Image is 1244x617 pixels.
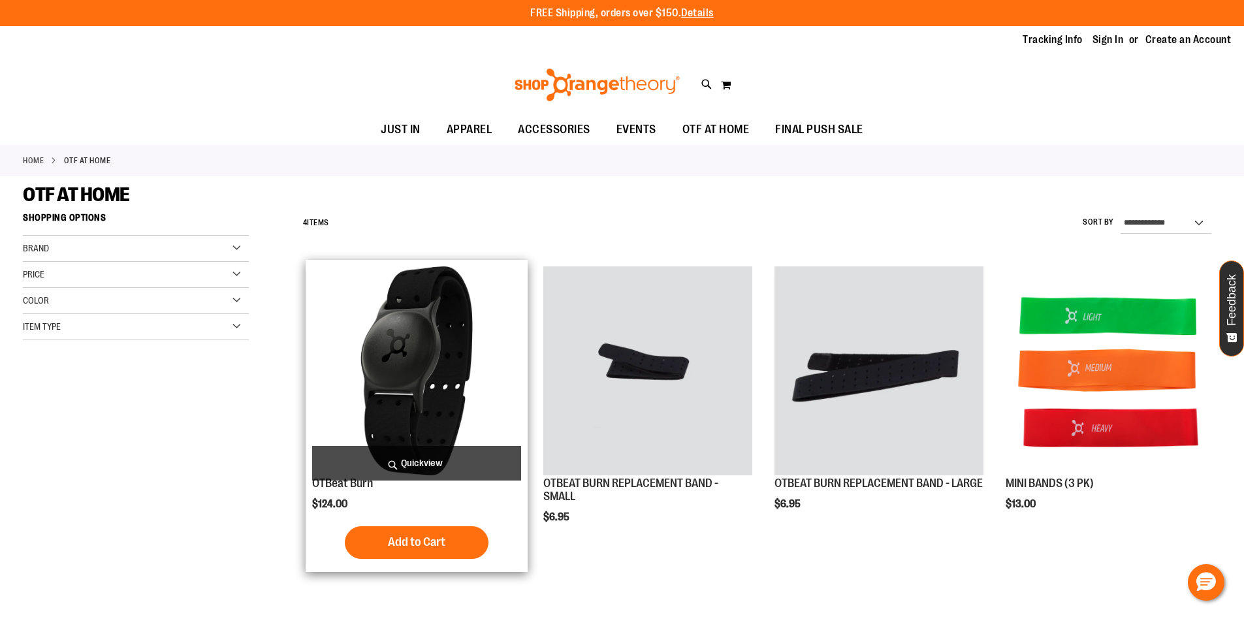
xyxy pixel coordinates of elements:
[368,115,434,145] a: JUST IN
[312,266,521,477] a: Main view of OTBeat Burn 6.0-C
[669,115,763,144] a: OTF AT HOME
[1023,33,1083,47] a: Tracking Info
[434,115,505,145] a: APPAREL
[23,155,44,166] a: Home
[306,260,528,572] div: product
[303,213,329,233] h2: Items
[23,269,44,279] span: Price
[543,266,752,477] a: OTBEAT BURN REPLACEMENT BAND - SMALL
[774,477,983,490] a: OTBEAT BURN REPLACEMENT BAND - LARGE
[513,69,682,101] img: Shop Orangetheory
[23,183,130,206] span: OTF AT HOME
[312,498,349,510] span: $124.00
[1006,266,1215,477] a: MINI BANDS (3 PK)
[1083,217,1114,228] label: Sort By
[1226,274,1238,326] span: Feedback
[1006,477,1094,490] a: MINI BANDS (3 PK)
[543,511,571,523] span: $6.95
[1006,498,1038,510] span: $13.00
[23,243,49,253] span: Brand
[530,6,714,21] p: FREE Shipping, orders over $150.
[762,115,876,145] a: FINAL PUSH SALE
[774,266,983,475] img: OTBEAT BURN REPLACEMENT BAND - LARGE
[768,260,990,543] div: product
[1219,261,1244,356] button: Feedback - Show survey
[381,115,421,144] span: JUST IN
[774,498,803,510] span: $6.95
[543,266,752,475] img: OTBEAT BURN REPLACEMENT BAND - SMALL
[518,115,590,144] span: ACCESSORIES
[345,526,488,559] button: Add to Cart
[681,7,714,19] a: Details
[1145,33,1232,47] a: Create an Account
[603,115,669,145] a: EVENTS
[616,115,656,144] span: EVENTS
[682,115,750,144] span: OTF AT HOME
[23,321,61,332] span: Item Type
[537,260,759,556] div: product
[999,260,1221,543] div: product
[64,155,111,166] strong: OTF AT HOME
[388,535,445,549] span: Add to Cart
[312,477,373,490] a: OTBeat Burn
[23,295,49,306] span: Color
[312,266,521,475] img: Main view of OTBeat Burn 6.0-C
[312,446,521,481] a: Quickview
[774,266,983,477] a: OTBEAT BURN REPLACEMENT BAND - LARGE
[1188,564,1224,601] button: Hello, have a question? Let’s chat.
[775,115,863,144] span: FINAL PUSH SALE
[505,115,603,145] a: ACCESSORIES
[303,218,308,227] span: 4
[1006,266,1215,475] img: MINI BANDS (3 PK)
[1092,33,1124,47] a: Sign In
[447,115,492,144] span: APPAREL
[543,477,718,503] a: OTBEAT BURN REPLACEMENT BAND - SMALL
[23,206,249,236] strong: Shopping Options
